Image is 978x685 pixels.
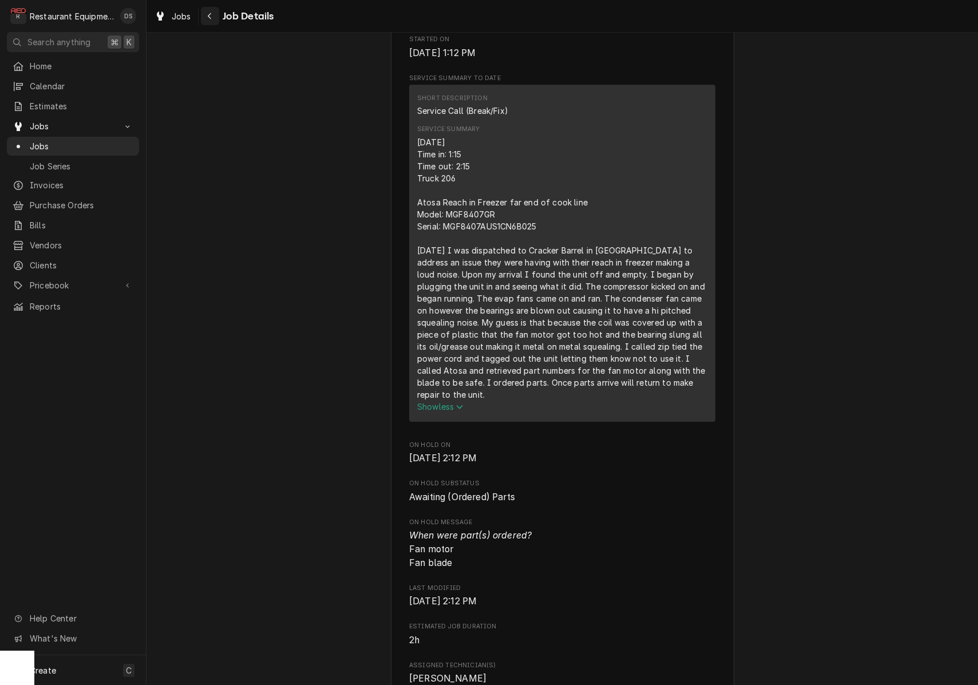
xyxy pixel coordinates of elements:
span: ⌘ [110,36,118,48]
span: Jobs [30,140,133,152]
span: Pricebook [30,279,116,291]
div: [DATE] Time in: 1:15 Time out: 2:15 Truck 206 Atosa Reach in Freezer far end of cook line Model: ... [417,136,707,401]
div: Service Summary [417,125,480,134]
span: Jobs [30,120,116,132]
span: Job Series [30,160,133,172]
span: [PERSON_NAME] [409,673,486,684]
div: Last Modified [409,584,715,608]
a: Purchase Orders [7,196,139,215]
span: Clients [30,259,133,271]
span: [DATE] 2:12 PM [409,596,477,607]
a: Go to What's New [7,629,139,648]
span: Create [30,666,56,675]
a: Estimates [7,97,139,116]
span: Vendors [30,239,133,251]
span: Calendar [30,80,133,92]
span: Jobs [172,10,191,22]
div: Restaurant Equipment Diagnostics's Avatar [10,8,26,24]
a: Go to Pricebook [7,276,139,295]
i: When were part(s) ordered? [409,530,532,541]
span: Help Center [30,612,132,624]
span: Assigned Technician(s) [409,661,715,670]
span: Fan motor Fan blade [409,530,532,568]
div: On Hold On [409,441,715,465]
a: Home [7,57,139,76]
span: On Hold Message [409,518,715,527]
a: Reports [7,297,139,316]
a: Clients [7,256,139,275]
div: On Hold Message [409,518,715,569]
a: Job Series [7,157,139,176]
span: Purchase Orders [30,199,133,211]
span: Show less [417,402,464,411]
a: Calendar [7,77,139,96]
span: Invoices [30,179,133,191]
a: Bills [7,216,139,235]
span: Search anything [27,36,90,48]
span: Awaiting (Ordered) Parts [409,492,515,502]
a: Vendors [7,236,139,255]
div: Started On [409,35,715,60]
a: Jobs [7,137,139,156]
span: [DATE] 2:12 PM [409,453,477,464]
span: [DATE] 1:12 PM [409,47,476,58]
span: Reports [30,300,133,312]
span: Estimated Job Duration [409,622,715,631]
div: Derek Stewart's Avatar [120,8,136,24]
div: DS [120,8,136,24]
div: Service Summary To Date [409,74,715,427]
span: What's New [30,632,132,644]
button: Search anything⌘K [7,32,139,52]
a: Go to Help Center [7,609,139,628]
div: Service Call (Break/Fix) [417,105,508,117]
span: Estimates [30,100,133,112]
span: Started On [409,35,715,44]
span: Estimated Job Duration [409,633,715,647]
div: R [10,8,26,24]
span: On Hold On [409,452,715,465]
span: Last Modified [409,584,715,593]
span: Job Details [219,9,274,24]
span: On Hold SubStatus [409,479,715,488]
button: Navigate back [201,7,219,25]
a: Invoices [7,176,139,195]
span: On Hold On [409,441,715,450]
span: On Hold Message [409,529,715,569]
span: Service Summary To Date [409,74,715,83]
div: Estimated Job Duration [409,622,715,647]
span: C [126,664,132,676]
div: Service Summary [409,85,715,426]
span: Bills [30,219,133,231]
span: Started On [409,46,715,60]
span: 2h [409,635,419,646]
div: Short Description [417,94,488,103]
button: Showless [417,401,707,413]
a: Jobs [150,7,196,26]
span: On Hold SubStatus [409,490,715,504]
div: Restaurant Equipment Diagnostics [30,10,114,22]
div: On Hold SubStatus [409,479,715,504]
span: K [126,36,132,48]
a: Go to Jobs [7,117,139,136]
span: Home [30,60,133,72]
span: Last Modified [409,595,715,608]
